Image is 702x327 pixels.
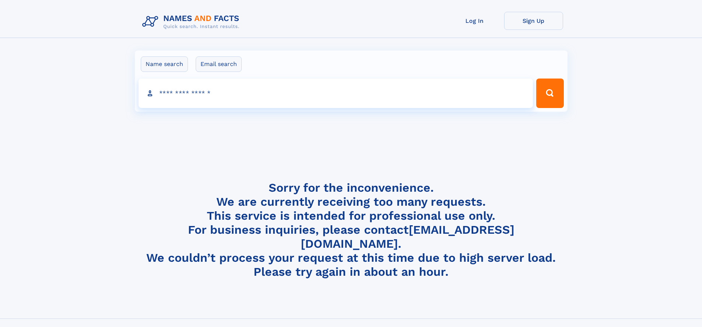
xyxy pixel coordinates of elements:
[536,79,563,108] button: Search Button
[445,12,504,30] a: Log In
[139,181,563,279] h4: Sorry for the inconvenience. We are currently receiving too many requests. This service is intend...
[196,56,242,72] label: Email search
[504,12,563,30] a: Sign Up
[139,79,533,108] input: search input
[139,12,245,32] img: Logo Names and Facts
[141,56,188,72] label: Name search
[301,223,514,251] a: [EMAIL_ADDRESS][DOMAIN_NAME]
